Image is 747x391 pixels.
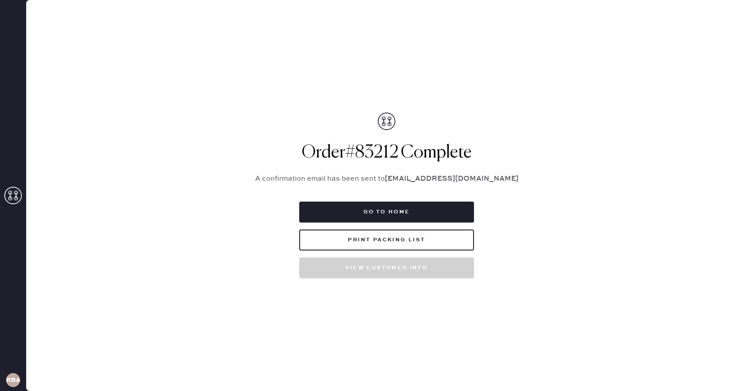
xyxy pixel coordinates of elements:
h1: Order # 83212 Complete [245,142,529,163]
h3: RBA [6,377,20,383]
p: A confirmation email has been sent to [245,174,529,184]
button: Go to home [299,202,474,223]
iframe: Front Chat [705,352,743,389]
strong: [EMAIL_ADDRESS][DOMAIN_NAME] [385,175,519,183]
button: Print Packing List [299,230,474,250]
button: View customer info [299,257,474,278]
